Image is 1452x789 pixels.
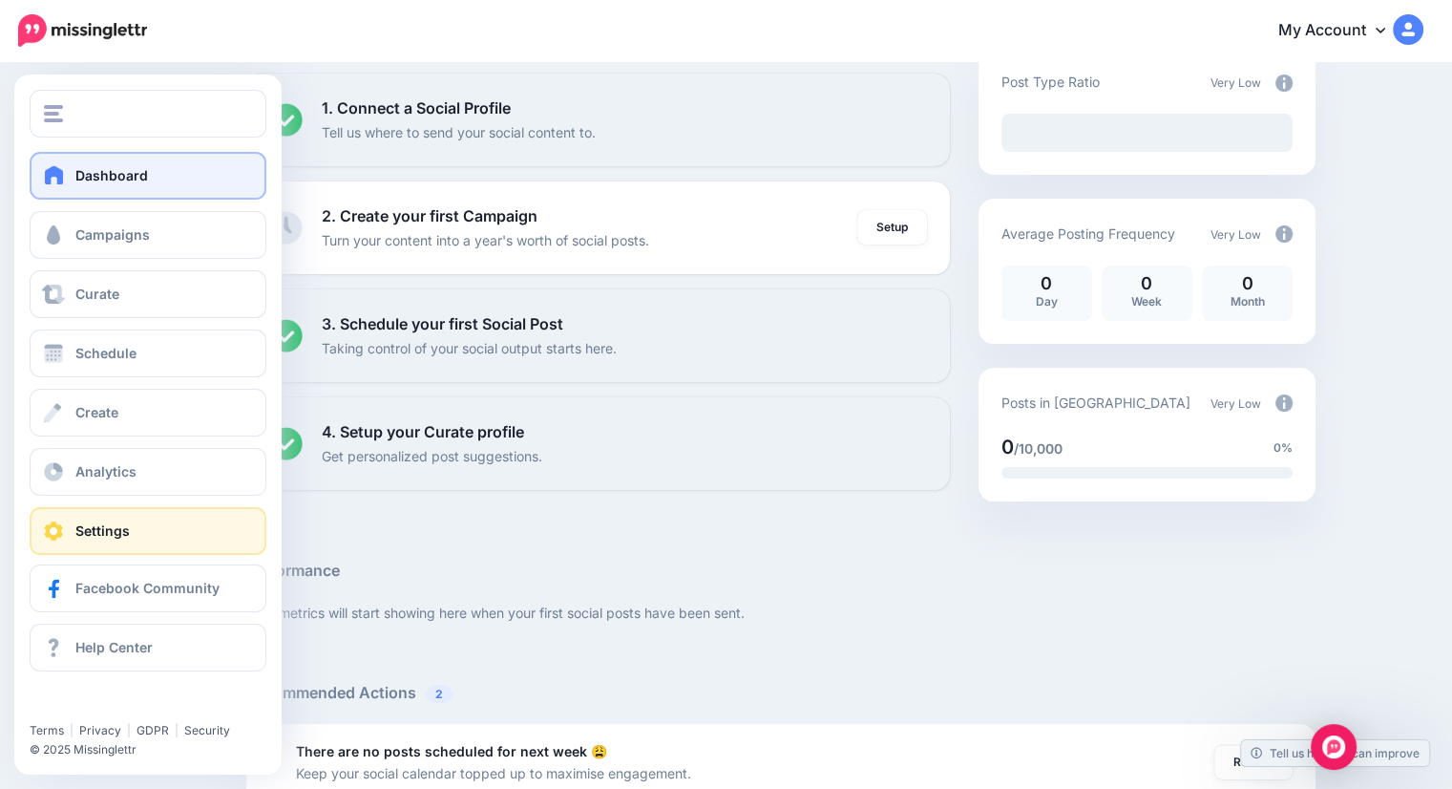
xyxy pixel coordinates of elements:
a: GDPR [137,723,169,737]
a: Analytics [30,448,266,496]
img: checked-circle.png [269,319,303,352]
p: 0 [1211,275,1283,292]
span: | [175,723,179,737]
b: 4. Setup your Curate profile [322,422,524,441]
span: Campaigns [75,226,150,243]
a: My Account [1259,8,1423,54]
span: Very Low [1210,227,1261,242]
b: 2. Create your first Campaign [322,206,537,225]
h5: Performance [246,559,1315,583]
img: Missinglettr [18,14,147,47]
img: checked-circle.png [269,103,303,137]
p: Your metrics will start showing here when your first social posts have been sent. [246,602,1315,624]
span: /10,000 [1014,440,1063,457]
p: Posts in [GEOGRAPHIC_DATA] [1001,392,1190,414]
img: info-circle-grey.png [1275,394,1293,412]
span: Create [75,404,118,420]
span: Help Center [75,639,153,655]
iframe: Twitter Follow Button [30,695,175,714]
span: Dashboard [75,167,148,183]
a: Campaigns [30,211,266,259]
p: Taking control of your social output starts here. [322,337,617,359]
b: There are no posts scheduled for next week 😩 [296,743,607,759]
span: Facebook Community [75,580,220,596]
b: 3. Schedule your first Social Post [322,314,563,333]
b: 1. Connect a Social Profile [322,98,511,117]
div: Open Intercom Messenger [1311,724,1357,770]
a: Help Center [30,624,266,672]
p: 0 [1111,275,1183,292]
a: Schedule [30,330,266,377]
a: Review [1214,745,1293,779]
span: Settings [75,522,130,539]
span: Week [1131,294,1162,309]
a: Facebook Community [30,565,266,612]
img: menu.png [44,105,63,122]
span: Day [1036,294,1058,309]
a: Setup [857,210,927,245]
p: 0 [1011,275,1083,292]
span: | [70,723,74,737]
span: 2 [426,685,452,703]
a: Settings [30,507,266,555]
p: Average Posting Frequency [1001,223,1175,245]
span: Month [1230,294,1264,309]
a: Dashboard [30,152,266,200]
p: Turn your content into a year's worth of social posts. [322,229,649,251]
span: 0 [1001,436,1014,458]
span: Schedule [75,345,137,361]
span: 0% [1273,438,1293,458]
h5: Recommended Actions [246,681,1315,705]
a: Curate [30,270,266,318]
a: Terms [30,723,64,737]
p: Tell us where to send your social content to. [322,121,596,143]
a: Privacy [79,723,121,737]
li: © 2025 Missinglettr [30,740,278,759]
p: Get personalized post suggestions. [322,445,542,467]
span: Very Low [1210,396,1261,411]
a: Security [184,723,230,737]
p: Keep your social calendar topped up to maximise engagement. [296,762,691,784]
p: Post Type Ratio [1001,71,1100,93]
img: checked-circle.png [269,427,303,460]
img: info-circle-grey.png [1275,225,1293,243]
a: Create [30,389,266,437]
span: Analytics [75,463,137,480]
span: | [127,723,131,737]
span: Curate [75,286,119,302]
a: Tell us how we can improve [1241,740,1429,766]
img: info-circle-grey.png [1275,75,1293,92]
span: Very Low [1210,75,1261,90]
img: clock-grey.png [269,211,303,245]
